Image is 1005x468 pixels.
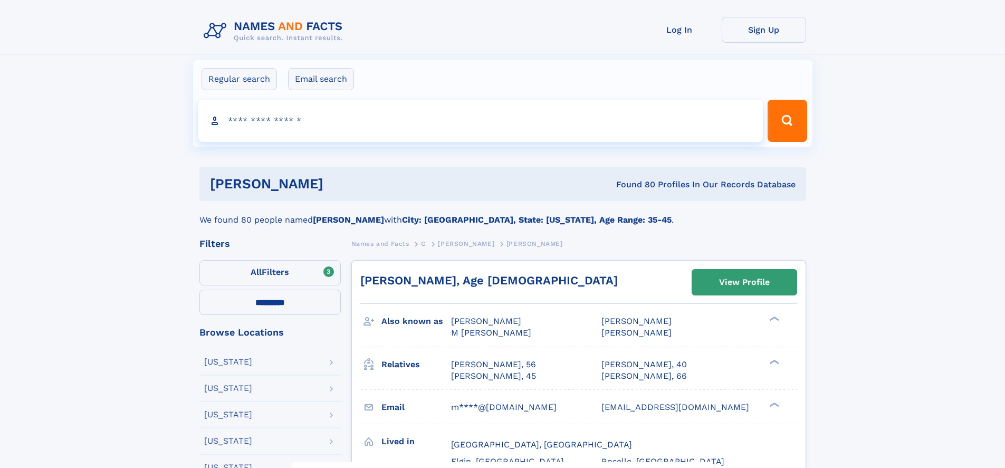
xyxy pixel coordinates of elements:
div: ❯ [767,358,780,365]
a: [PERSON_NAME], Age [DEMOGRAPHIC_DATA] [360,274,618,287]
span: Elgin, [GEOGRAPHIC_DATA] [451,456,564,466]
div: Browse Locations [199,328,341,337]
div: We found 80 people named with . [199,201,806,226]
input: search input [198,100,763,142]
label: Filters [199,260,341,285]
a: [PERSON_NAME] [438,237,494,250]
h3: Email [381,398,451,416]
b: City: [GEOGRAPHIC_DATA], State: [US_STATE], Age Range: 35-45 [402,215,672,225]
span: M [PERSON_NAME] [451,328,531,338]
a: [PERSON_NAME], 45 [451,370,536,382]
a: G [421,237,426,250]
span: [EMAIL_ADDRESS][DOMAIN_NAME] [601,402,749,412]
span: [PERSON_NAME] [601,328,672,338]
button: Search Button [768,100,807,142]
span: Roselle, [GEOGRAPHIC_DATA] [601,456,724,466]
div: ❯ [767,316,780,322]
a: Log In [637,17,722,43]
h3: Relatives [381,356,451,374]
div: ❯ [767,401,780,408]
label: Email search [288,68,354,90]
a: [PERSON_NAME], 56 [451,359,536,370]
b: [PERSON_NAME] [313,215,384,225]
div: [US_STATE] [204,437,252,445]
div: View Profile [719,270,770,294]
a: Names and Facts [351,237,409,250]
span: [GEOGRAPHIC_DATA], [GEOGRAPHIC_DATA] [451,440,632,450]
a: [PERSON_NAME], 66 [601,370,687,382]
a: [PERSON_NAME], 40 [601,359,687,370]
span: [PERSON_NAME] [451,316,521,326]
span: [PERSON_NAME] [438,240,494,247]
div: Filters [199,239,341,249]
div: [US_STATE] [204,410,252,419]
span: G [421,240,426,247]
div: [US_STATE] [204,384,252,393]
h1: [PERSON_NAME] [210,177,470,190]
a: View Profile [692,270,797,295]
h3: Also known as [381,312,451,330]
div: Found 80 Profiles In Our Records Database [470,179,796,190]
img: Logo Names and Facts [199,17,351,45]
h3: Lived in [381,433,451,451]
span: All [251,267,262,277]
label: Regular search [202,68,277,90]
span: [PERSON_NAME] [506,240,563,247]
span: [PERSON_NAME] [601,316,672,326]
a: Sign Up [722,17,806,43]
div: [US_STATE] [204,358,252,366]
